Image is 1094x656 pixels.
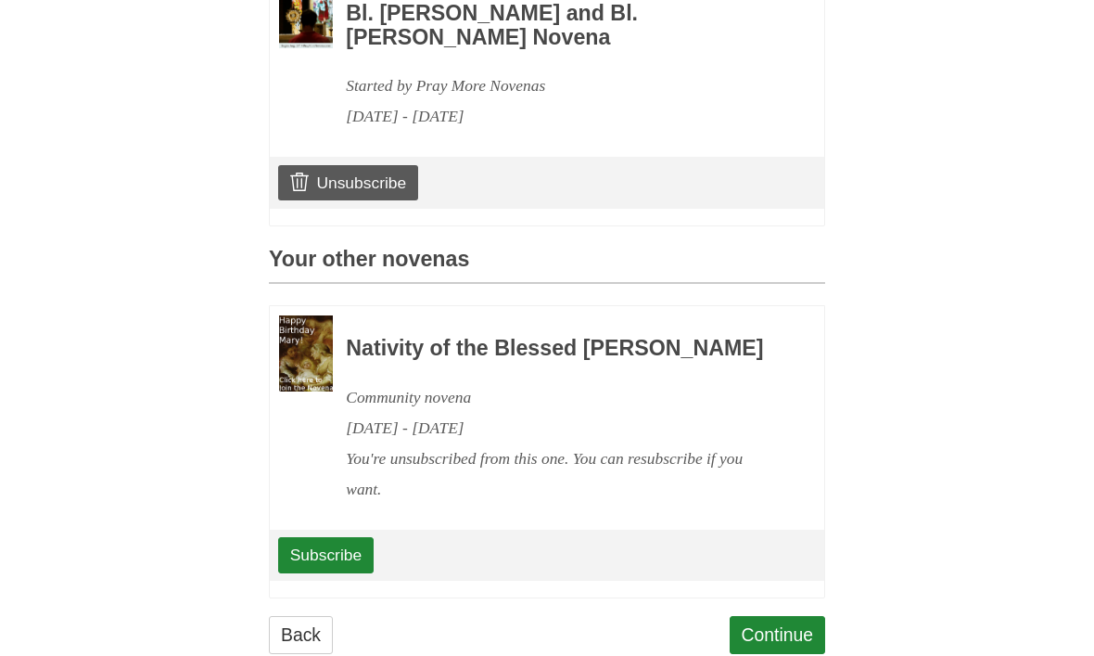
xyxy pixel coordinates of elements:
[346,383,774,414] div: Community novena
[346,71,774,102] div: Started by Pray More Novenas
[279,316,333,392] img: Novena image
[269,249,825,285] h3: Your other novenas
[346,3,774,50] h3: Bl. [PERSON_NAME] and Bl. [PERSON_NAME] Novena
[730,617,826,655] a: Continue
[346,414,774,444] div: [DATE] - [DATE]
[346,444,774,506] div: You're unsubscribed from this one. You can resubscribe if you want.
[278,538,374,573] a: Subscribe
[346,338,774,362] h3: Nativity of the Blessed [PERSON_NAME]
[269,617,333,655] a: Back
[346,102,774,133] div: [DATE] - [DATE]
[278,166,418,201] a: Unsubscribe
